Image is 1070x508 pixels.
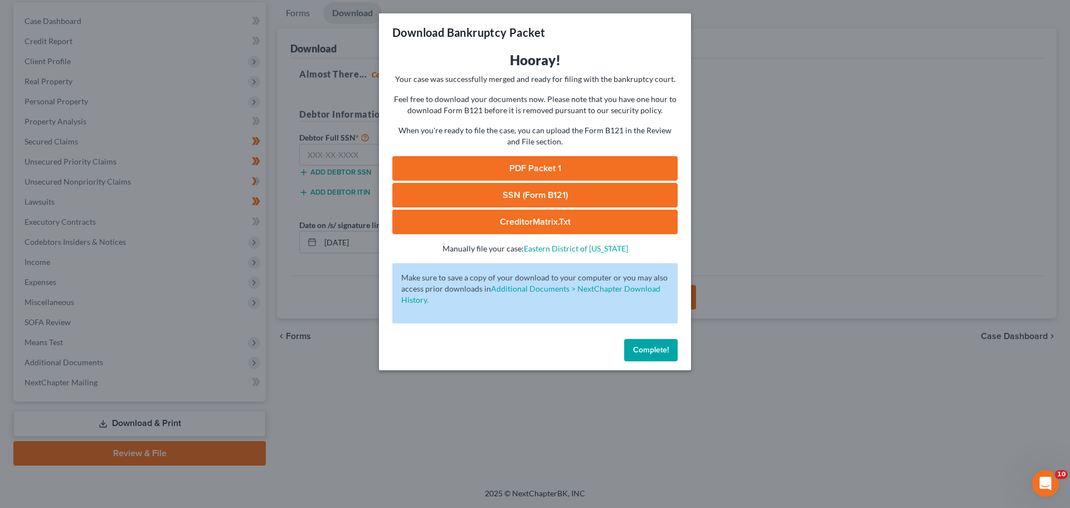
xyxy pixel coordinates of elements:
p: Feel free to download your documents now. Please note that you have one hour to download Form B12... [392,94,678,116]
p: Manually file your case: [392,243,678,254]
p: Make sure to save a copy of your download to your computer or you may also access prior downloads in [401,272,669,306]
span: Complete! [633,345,669,355]
h3: Hooray! [392,51,678,69]
a: CreditorMatrix.txt [392,210,678,234]
p: When you're ready to file the case, you can upload the Form B121 in the Review and File section. [392,125,678,147]
a: Eastern District of [US_STATE] [524,244,628,253]
a: PDF Packet 1 [392,156,678,181]
a: Additional Documents > NextChapter Download History. [401,284,660,304]
a: SSN (Form B121) [392,183,678,207]
span: 10 [1055,470,1068,479]
p: Your case was successfully merged and ready for filing with the bankruptcy court. [392,74,678,85]
button: Complete! [624,339,678,361]
iframe: Intercom live chat [1032,470,1059,497]
h3: Download Bankruptcy Packet [392,25,545,40]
